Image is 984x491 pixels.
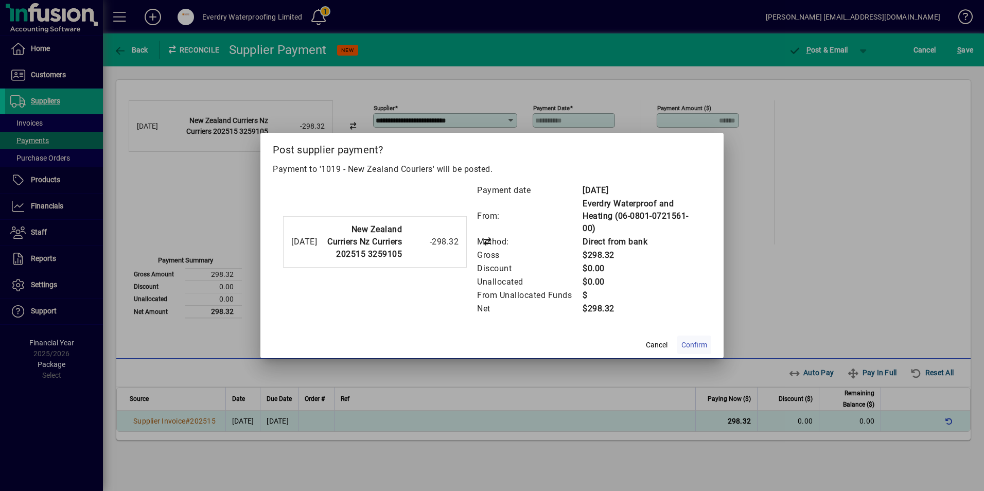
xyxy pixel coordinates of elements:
td: Direct from bank [582,235,701,249]
td: $0.00 [582,275,701,289]
button: Cancel [640,336,673,354]
td: From: [477,197,582,235]
td: [DATE] [582,184,701,197]
span: Confirm [681,340,707,350]
div: [DATE] [291,236,317,248]
td: Discount [477,262,582,275]
h2: Post supplier payment? [260,133,724,163]
button: Confirm [677,336,711,354]
td: Unallocated [477,275,582,289]
td: $298.32 [582,302,701,315]
td: $ [582,289,701,302]
td: Net [477,302,582,315]
span: Cancel [646,340,667,350]
td: Gross [477,249,582,262]
td: Payment date [477,184,582,197]
td: From Unallocated Funds [477,289,582,302]
div: -298.32 [407,236,459,248]
td: $298.32 [582,249,701,262]
strong: New Zealand Curriers Nz Curriers 202515 3259105 [327,224,402,259]
td: $0.00 [582,262,701,275]
td: Method: [477,235,582,249]
p: Payment to '1019 - New Zealand Couriers' will be posted. [273,163,711,176]
td: Everdry Waterproof and Heating (06-0801-0721561-00) [582,197,701,235]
